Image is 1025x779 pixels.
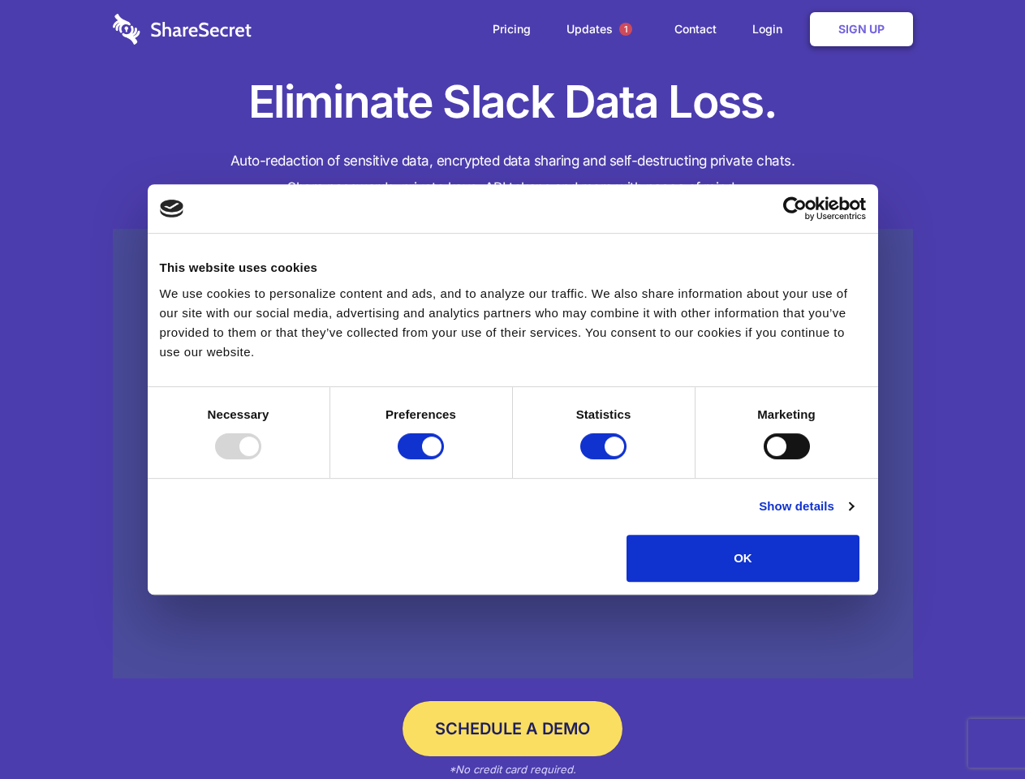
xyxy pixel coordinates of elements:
a: Wistia video thumbnail [113,229,913,679]
img: logo [160,200,184,217]
strong: Preferences [385,407,456,421]
em: *No credit card required. [449,763,576,776]
a: Schedule a Demo [403,701,622,756]
div: This website uses cookies [160,258,866,278]
a: Sign Up [810,12,913,46]
span: 1 [619,23,632,36]
strong: Necessary [208,407,269,421]
h1: Eliminate Slack Data Loss. [113,73,913,131]
button: OK [627,535,859,582]
h4: Auto-redaction of sensitive data, encrypted data sharing and self-destructing private chats. Shar... [113,148,913,201]
a: Contact [658,4,733,54]
a: Usercentrics Cookiebot - opens in a new window [724,196,866,221]
a: Login [736,4,807,54]
div: We use cookies to personalize content and ads, and to analyze our traffic. We also share informat... [160,284,866,362]
a: Show details [759,497,853,516]
img: logo-wordmark-white-trans-d4663122ce5f474addd5e946df7df03e33cb6a1c49d2221995e7729f52c070b2.svg [113,14,252,45]
strong: Statistics [576,407,631,421]
strong: Marketing [757,407,816,421]
a: Pricing [476,4,547,54]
